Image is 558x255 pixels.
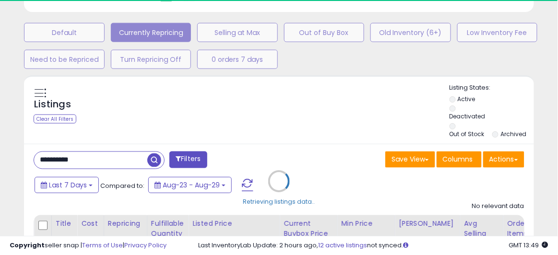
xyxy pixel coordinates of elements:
[111,50,191,69] button: Turn Repricing Off
[10,241,166,250] div: seller snap | |
[370,23,451,42] button: Old Inventory (6+)
[457,23,538,42] button: Low Inventory Fee
[243,198,315,207] div: Retrieving listings data..
[197,50,278,69] button: 0 orders 7 days
[197,23,278,42] button: Selling at Max
[24,23,105,42] button: Default
[284,23,365,42] button: Out of Buy Box
[111,23,191,42] button: Currently Repricing
[10,241,45,250] strong: Copyright
[24,50,105,69] button: Need to be Repriced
